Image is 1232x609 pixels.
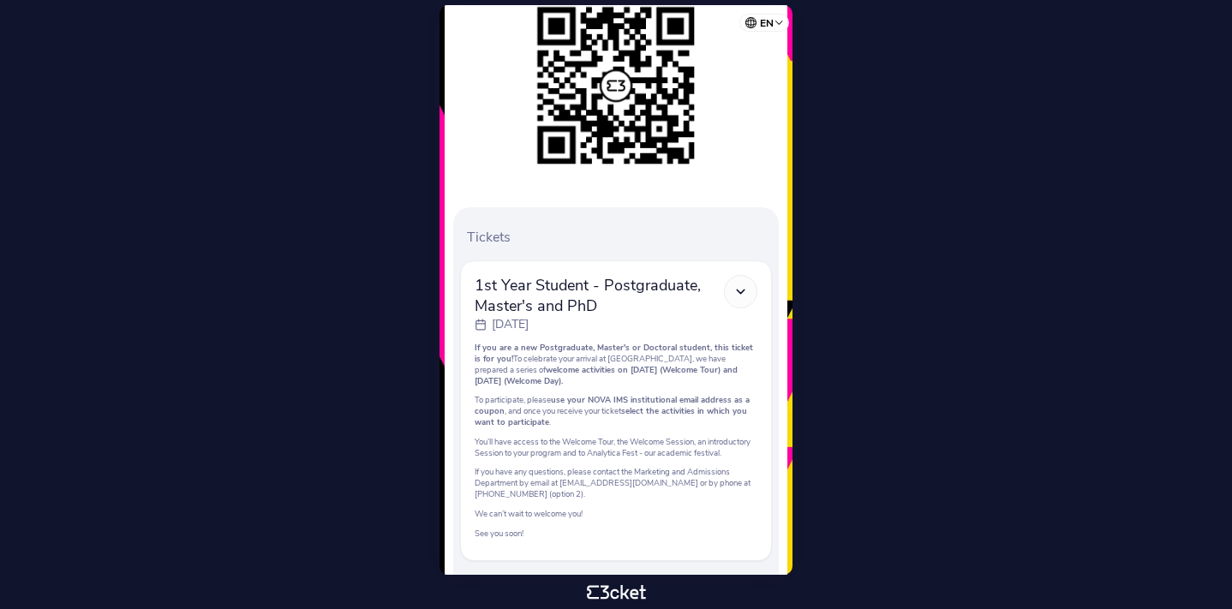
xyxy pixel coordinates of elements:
strong: use your NOVA IMS institutional email address as a coupon [475,394,750,416]
p: [DATE] [492,316,529,333]
strong: If you are a new Postgraduate, Master's or Doctoral student, this ticket is for you! [475,342,753,364]
p: If you have any questions, please contact the Marketing and Admissions Department by email at [EM... [475,466,757,499]
p: To participate, please , and once you receive your ticket . [475,394,757,427]
strong: welcome activities on [DATE] (Welcome Tour) and [DATE] (Welcome Day). [475,364,738,386]
p: You’ll have access to the Welcome Tour, the Welcome Session, an introductory Session to your prog... [475,436,757,458]
p: See you soon! [475,528,757,539]
p: We can’t wait to welcome you! [475,508,757,519]
p: To celebrate your arrival at [GEOGRAPHIC_DATA], we have prepared a series of [475,342,757,386]
span: 1st Year Student - Postgraduate, Master's and PhD [475,275,724,316]
strong: select the activities in which you want to participate [475,405,747,427]
p: Tickets [467,228,772,247]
